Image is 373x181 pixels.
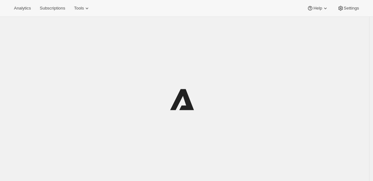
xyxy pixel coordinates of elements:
button: Settings [334,4,363,13]
button: Help [303,4,332,13]
button: Subscriptions [36,4,69,13]
span: Settings [344,6,359,11]
span: Tools [74,6,84,11]
span: Analytics [14,6,31,11]
span: Help [313,6,322,11]
span: Subscriptions [40,6,65,11]
button: Tools [70,4,94,13]
button: Analytics [10,4,35,13]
